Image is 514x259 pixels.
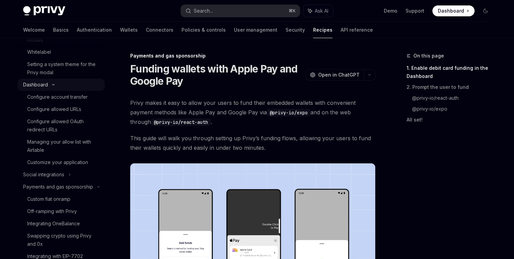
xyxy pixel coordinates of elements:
[18,156,105,168] a: Customize your application
[181,5,300,17] button: Search...⌘K
[234,22,277,38] a: User management
[130,52,375,59] div: Payments and gas sponsorship
[315,7,328,14] span: Ask AI
[306,69,364,81] button: Open in ChatGPT
[27,232,101,248] div: Swapping crypto using Privy and 0x
[18,136,105,156] a: Managing your allow list with Airtable
[286,22,305,38] a: Security
[438,7,464,14] span: Dashboard
[412,93,496,103] a: @privy-io/react-auth
[27,138,101,154] div: Managing your allow list with Airtable
[130,63,303,87] h1: Funding wallets with Apple Pay and Google Pay
[18,193,105,205] a: Custom fiat onramp
[120,22,138,38] a: Wallets
[318,71,360,78] span: Open in ChatGPT
[407,114,496,125] a: All set!
[23,6,65,16] img: dark logo
[303,5,333,17] button: Ask AI
[313,22,332,38] a: Recipes
[480,5,491,16] button: Toggle dark mode
[18,91,105,103] a: Configure account transfer
[27,117,101,134] div: Configure allowed OAuth redirect URLs
[27,48,51,56] div: Whitelabel
[27,158,88,166] div: Customize your application
[77,22,112,38] a: Authentication
[23,22,45,38] a: Welcome
[130,98,375,127] span: Privy makes it easy to allow your users to fund their embedded wallets with convenient payment me...
[130,133,375,152] span: This guide will walk you through setting up Privy’s funding flows, allowing your users to fund th...
[18,230,105,250] a: Swapping crypto using Privy and 0x
[18,115,105,136] a: Configure allowed OAuth redirect URLs
[18,205,105,217] a: Off-ramping with Privy
[151,118,211,126] code: @privy-io/react-auth
[18,46,105,58] a: Whitelabel
[23,81,48,89] div: Dashboard
[267,109,310,116] code: @privy-io/expo
[412,103,496,114] a: @privy-io/expo
[27,195,70,203] div: Custom fiat onramp
[23,183,93,191] div: Payments and gas sponsorship
[18,103,105,115] a: Configure allowed URLs
[23,171,64,179] div: Social integrations
[194,7,213,15] div: Search...
[407,63,496,82] a: 1. Enable debit card funding in the Dashboard
[27,207,77,215] div: Off-ramping with Privy
[432,5,475,16] a: Dashboard
[413,52,444,60] span: On this page
[182,22,226,38] a: Policies & controls
[146,22,173,38] a: Connectors
[27,60,101,77] div: Setting a system theme for the Privy modal
[407,82,496,93] a: 2. Prompt the user to fund
[289,8,296,14] span: ⌘ K
[27,93,88,101] div: Configure account transfer
[53,22,69,38] a: Basics
[27,220,80,228] div: Integrating OneBalance
[18,58,105,79] a: Setting a system theme for the Privy modal
[384,7,397,14] a: Demo
[18,217,105,230] a: Integrating OneBalance
[406,7,424,14] a: Support
[27,105,81,113] div: Configure allowed URLs
[341,22,373,38] a: API reference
